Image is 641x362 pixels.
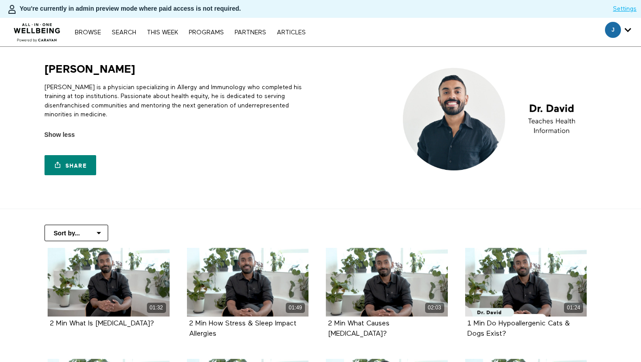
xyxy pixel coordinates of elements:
a: 2 Min What Is [MEDICAL_DATA]? [50,320,154,327]
img: CARAVAN [10,16,64,43]
div: 02:03 [425,303,444,313]
a: THIS WEEK [142,29,183,36]
a: 2 Min What Causes [MEDICAL_DATA]? [328,320,389,337]
img: person-bdfc0eaa9744423c596e6e1c01710c89950b1dff7c83b5d61d716cfd8139584f.svg [7,4,17,15]
div: 01:24 [564,303,583,313]
a: Share [45,155,96,175]
strong: 2 Min What Causes Hives? [328,320,389,337]
span: Show less [45,130,75,140]
strong: 2 Min What Is Lactose Intolerance? [50,320,154,327]
a: PARTNERS [230,29,271,36]
a: 2 Min How Stress & Sleep Impact Allergies [189,320,296,337]
a: ARTICLES [272,29,310,36]
a: 1 Min Do Hypoallergenic Cats & Dogs Exist? 01:24 [465,248,587,317]
img: Dr. David [395,62,597,176]
nav: Primary [70,28,310,37]
a: PROGRAMS [184,29,228,36]
div: 01:32 [147,303,166,313]
h1: [PERSON_NAME] [45,62,135,76]
a: 2 Min How Stress & Sleep Impact Allergies 01:49 [187,248,309,317]
a: Search [107,29,141,36]
div: Secondary [598,18,638,46]
a: 2 Min What Is Lactose Intolerance? 01:32 [48,248,170,317]
a: Settings [613,4,637,13]
div: 01:49 [286,303,305,313]
p: [PERSON_NAME] is a physician specializing in Allergy and Immunology who completed his training at... [45,83,317,119]
a: Browse [70,29,105,36]
a: 1 Min Do Hypoallergenic Cats & Dogs Exist? [467,320,570,337]
a: 2 Min What Causes Hives? 02:03 [326,248,448,317]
